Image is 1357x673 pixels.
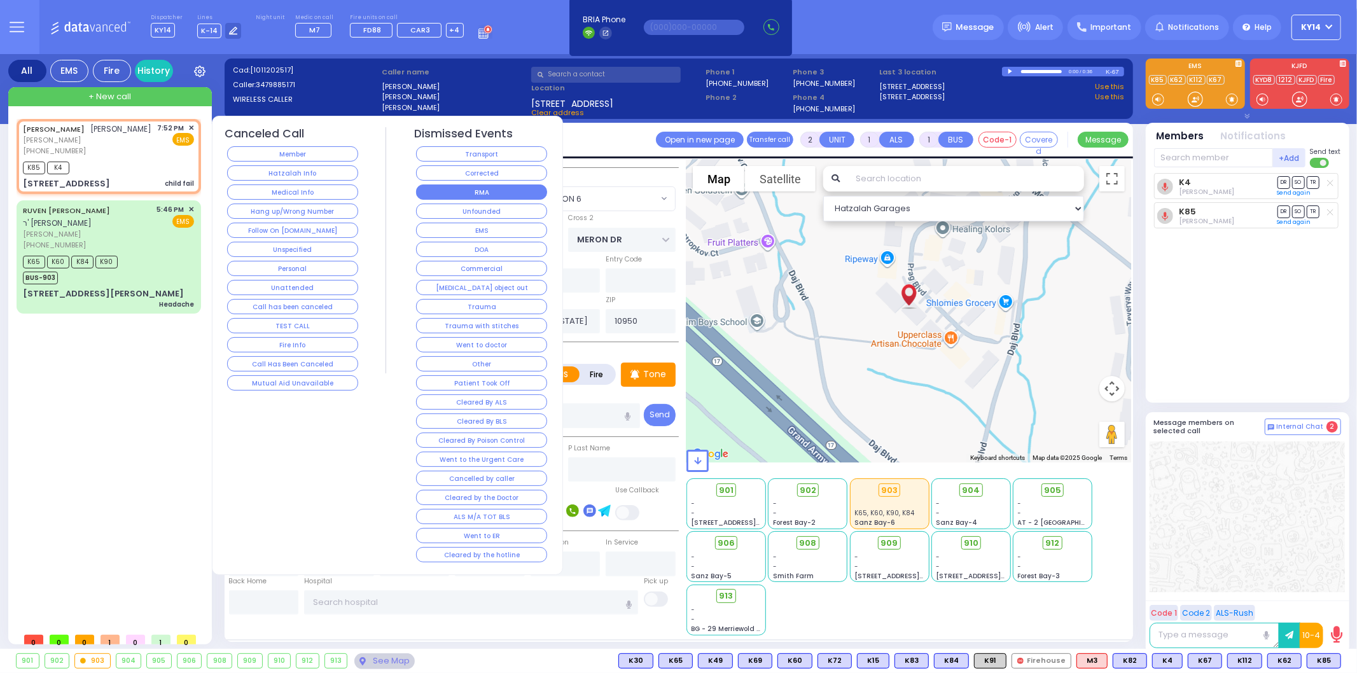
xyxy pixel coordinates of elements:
button: Went to doctor [416,337,547,352]
button: Transport [416,146,547,162]
div: EMS [50,60,88,82]
div: BLS [857,653,889,669]
label: KJFD [1250,63,1349,72]
span: 913 [720,590,734,602]
div: 903 [879,483,901,497]
span: K65, K60, K90, K84 [854,508,914,518]
span: - [692,605,695,614]
span: DR [1277,176,1290,188]
div: K72 [818,653,852,669]
span: - [854,552,858,562]
div: [STREET_ADDRESS] [23,177,110,190]
h4: Canceled Call [225,127,305,141]
button: Went to ER [416,528,547,543]
span: K90 [95,256,118,268]
span: FD88 [363,25,381,35]
div: Headache [159,300,194,309]
button: Toggle fullscreen view [1099,166,1125,191]
span: [PERSON_NAME] [23,135,152,146]
a: Open in new page [656,132,744,148]
button: Covered [1020,132,1058,148]
span: - [773,499,777,508]
span: - [936,508,940,518]
span: 906 [718,537,735,550]
div: K67 [1188,653,1222,669]
div: BLS [894,653,929,669]
span: [1011202517] [250,65,293,75]
label: [PERSON_NAME] [382,92,527,102]
div: K60 [777,653,812,669]
button: Show street map [693,166,745,191]
label: ZIP [606,295,615,305]
a: K4 [1179,177,1191,187]
span: - [692,614,695,624]
span: 901 [719,484,734,497]
span: Moshe Landau [1179,216,1234,226]
a: [STREET_ADDRESS] [880,92,945,102]
button: 10-4 [1300,623,1323,648]
button: Unspecified [227,242,358,257]
button: Cancelled by caller [416,471,547,486]
div: K112 [1227,653,1262,669]
label: Dispatcher [151,14,183,22]
span: K60 [47,256,69,268]
span: - [692,499,695,508]
span: 0 [24,635,43,644]
span: 0 [126,635,145,644]
button: KY14 [1291,15,1341,40]
button: ALS M/A TOT BLS [416,509,547,524]
span: KY14 [151,23,175,38]
span: [STREET_ADDRESS][PERSON_NAME] [692,518,812,527]
button: UNIT [819,132,854,148]
span: SO [1292,205,1305,218]
div: 910 [268,654,291,668]
a: Use this [1095,92,1124,102]
span: DR [1277,205,1290,218]
div: BLS [1227,653,1262,669]
span: EMS [172,133,194,146]
span: Forest Bay-3 [1018,571,1061,581]
span: Clear address [531,108,584,118]
div: K69 [738,653,772,669]
label: Lines [197,14,242,22]
a: Send again [1277,189,1311,197]
span: - [692,562,695,571]
div: BLS [738,653,772,669]
label: P Last Name [568,443,610,454]
label: Back Home [229,576,267,586]
span: +4 [450,25,460,35]
button: Hang up/Wrong Number [227,204,358,219]
div: 903 [75,654,110,668]
span: Phone 4 [793,92,875,103]
span: Important [1090,22,1131,33]
div: BLS [698,653,733,669]
div: 905 [147,654,171,668]
button: Went to the Urgent Care [416,452,547,467]
div: 904 [116,654,141,668]
a: K85 [1179,207,1196,216]
div: See map [354,653,414,669]
a: K112 [1187,75,1206,85]
button: Trauma with stitches [416,318,547,333]
button: Members [1157,129,1204,144]
label: [PHONE_NUMBER] [793,78,856,88]
label: Hospital [304,576,332,586]
span: Phone 2 [706,92,788,103]
button: Map camera controls [1099,376,1125,401]
span: M7 [309,25,320,35]
span: BG - 29 Merriewold S. [692,624,763,634]
div: K83 [894,653,929,669]
div: Fire [93,60,131,82]
a: Open this area in Google Maps (opens a new window) [690,446,732,462]
a: History [135,60,173,82]
span: Alert [1035,22,1054,33]
img: Logo [50,19,135,35]
div: 0:36 [1082,64,1094,79]
button: BUS [938,132,973,148]
span: - [773,552,777,562]
span: - [773,508,777,518]
button: Notifications [1221,129,1286,144]
button: Cleared By ALS [416,394,547,410]
span: 902 [800,484,816,497]
div: K84 [934,653,969,669]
